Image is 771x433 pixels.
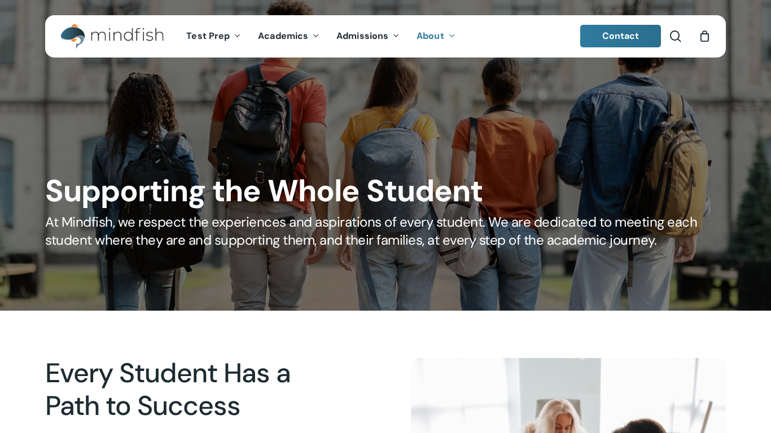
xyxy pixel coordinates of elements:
[602,30,639,42] span: Contact
[45,357,333,422] h2: Every Student Has a Path to Success
[249,32,328,41] a: Academics
[45,173,726,209] h1: Supporting the Whole Student
[178,15,463,58] nav: Main Menu
[258,30,308,42] span: Academics
[580,25,662,47] a: Contact
[336,30,388,42] span: Admissions
[408,32,464,41] a: About
[186,30,230,42] span: Test Prep
[45,213,726,249] h5: At Mindfish, we respect the experiences and aspirations of every student. We are dedicated to mee...
[45,15,726,58] header: Main Menu
[328,32,408,41] a: Admissions
[178,32,249,41] a: Test Prep
[417,30,444,42] span: About
[698,30,711,42] a: Cart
